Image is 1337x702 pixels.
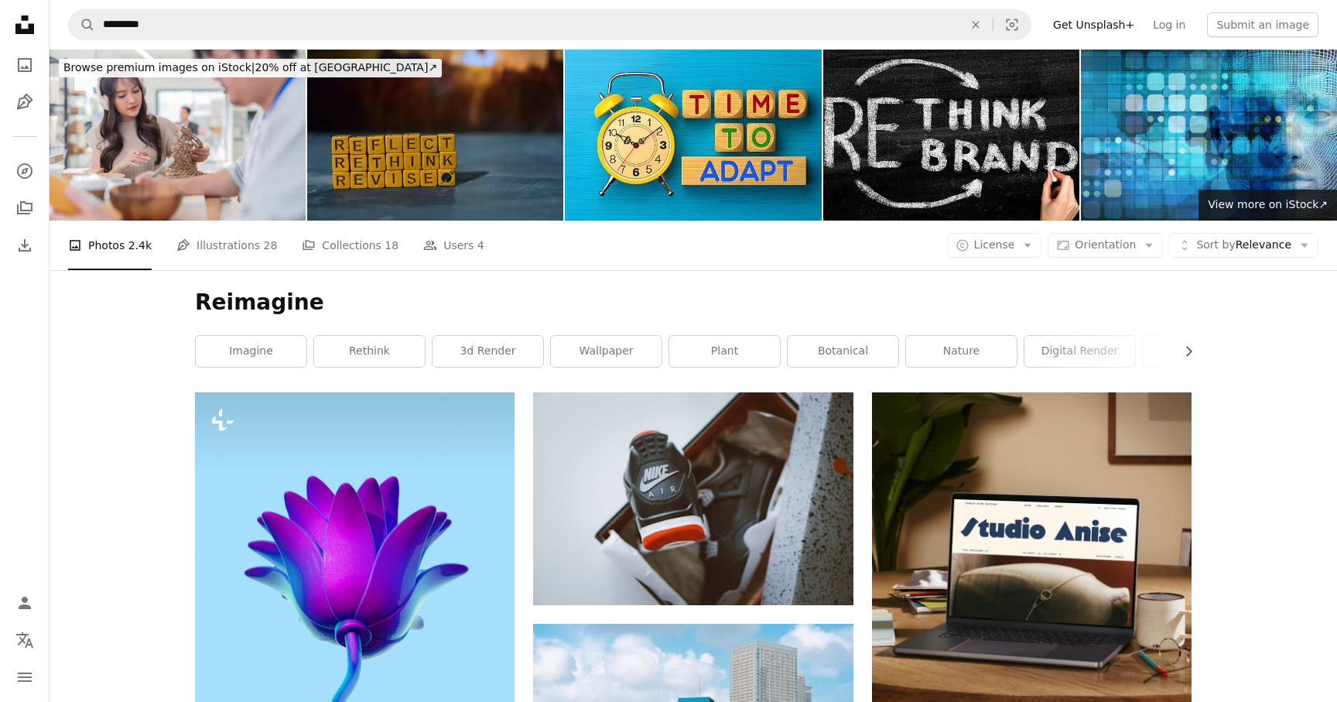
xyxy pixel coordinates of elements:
a: a pair of nike air jordans in a shoe box [533,491,853,505]
a: 3d [1143,336,1253,367]
span: 4 [477,237,484,254]
a: 3d render [433,336,543,367]
span: License [974,238,1015,251]
a: Collections 18 [302,221,398,270]
form: Find visuals sitewide [68,9,1031,40]
span: Orientation [1075,238,1136,251]
a: A purple flower on a blue background [195,577,515,591]
span: 20% off at [GEOGRAPHIC_DATA] ↗ [63,61,437,74]
a: Download History [9,230,40,261]
span: View more on iStock ↗ [1208,198,1328,211]
button: scroll list to the right [1175,336,1192,367]
a: Photos [9,50,40,80]
button: Search Unsplash [69,10,95,39]
a: plant [669,336,780,367]
span: 18 [385,237,398,254]
img: creative product design businesswoman holding various packages and recyclepaper material that she... [50,50,306,221]
img: a pair of nike air jordans in a shoe box [533,392,853,605]
a: imagine [196,336,306,367]
a: digital render [1024,336,1135,367]
a: Browse premium images on iStock|20% off at [GEOGRAPHIC_DATA]↗ [50,50,451,87]
a: Explore [9,156,40,187]
a: botanical [788,336,898,367]
span: Relevance [1196,238,1291,253]
a: Illustrations 28 [176,221,277,270]
img: Time To Adapt Business Concept [565,50,821,221]
h1: Reimagine [195,289,1192,317]
button: Menu [9,662,40,693]
a: Log in / Sign up [9,587,40,618]
button: Sort byRelevance [1169,233,1318,258]
span: Sort by [1196,238,1235,251]
img: Reflect - Rethink - Revise on wooden blocks. [307,50,563,221]
a: nature [906,336,1017,367]
span: Browse premium images on iStock | [63,61,255,74]
button: Language [9,625,40,656]
a: View more on iStock↗ [1199,190,1337,221]
img: Rethink and rebrand business concept. [823,50,1079,221]
button: License [947,233,1042,258]
button: Visual search [993,10,1031,39]
button: Clear [959,10,993,39]
a: Get Unsplash+ [1044,12,1144,37]
button: Orientation [1048,233,1163,258]
span: 28 [264,237,278,254]
a: rethink [314,336,425,367]
a: Users 4 [423,221,484,270]
a: wallpaper [551,336,662,367]
a: Log in [1144,12,1195,37]
button: Submit an image [1207,12,1318,37]
a: Collections [9,193,40,224]
a: Illustrations [9,87,40,118]
img: Disruptive Technologies [1081,50,1337,221]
